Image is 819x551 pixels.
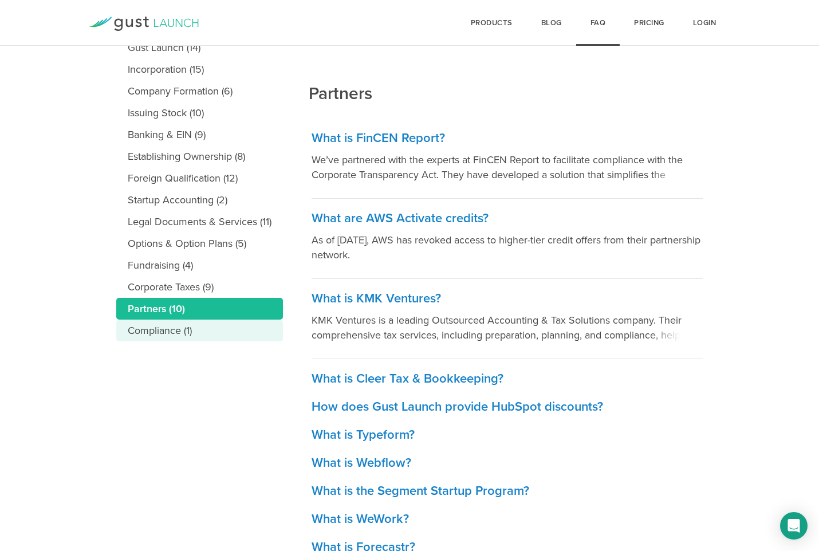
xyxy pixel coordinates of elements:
a: Banking & EIN (9) [116,124,283,145]
a: Establishing Ownership (8) [116,145,283,167]
a: What is Webflow? [312,443,703,471]
a: What is FinCEN Report? We’ve partnered with the experts at FinCEN Report to facilitate compliance... [312,119,703,199]
a: Foreign Qualification (12) [116,167,283,189]
a: Legal Documents & Services (11) [116,211,283,233]
a: What is Typeform? [312,415,703,443]
h3: What is Webflow? [312,455,703,471]
h3: How does Gust Launch provide HubSpot discounts? [312,399,703,415]
a: What is the Segment Startup Program? [312,471,703,499]
h2: Partners [309,5,372,105]
a: Incorporation (15) [116,58,283,80]
a: What is WeWork? [312,499,703,528]
h3: What is Cleer Tax & Bookkeeping? [312,371,703,387]
a: Issuing Stock (10) [116,102,283,124]
a: Compliance (1) [116,320,283,341]
h3: What is WeWork? [312,511,703,528]
a: What is Cleer Tax & Bookkeeping? [312,359,703,387]
a: What is KMK Ventures? KMK Ventures is a leading Outsourced Accounting & Tax Solutions company. Th... [312,279,703,359]
h3: What is FinCEN Report? [312,130,703,147]
a: Corporate Taxes (9) [116,276,283,298]
a: Options & Option Plans (5) [116,233,283,254]
a: How does Gust Launch provide HubSpot discounts? [312,387,703,415]
h3: What is the Segment Startup Program? [312,483,703,499]
h3: What is Typeform? [312,427,703,443]
a: Fundraising (4) [116,254,283,276]
a: Company Formation (6) [116,80,283,102]
p: We’ve partnered with the experts at FinCEN Report to facilitate compliance with the Corporate Tra... [312,152,703,182]
h3: What is KMK Ventures? [312,290,703,307]
p: As of [DATE], AWS has revoked access to higher-tier credit offers from their partnership network. [312,233,703,262]
a: Gust Launch (14) [116,37,283,58]
a: Partners (10) [116,298,283,320]
a: What are AWS Activate credits? As of [DATE], AWS has revoked access to higher-tier credit offers ... [312,199,703,279]
div: Open Intercom Messenger [780,512,808,540]
p: KMK Ventures is a leading Outsourced Accounting & Tax Solutions company. Their comprehensive tax ... [312,313,703,343]
a: Startup Accounting (2) [116,189,283,211]
h3: What are AWS Activate credits? [312,210,703,227]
